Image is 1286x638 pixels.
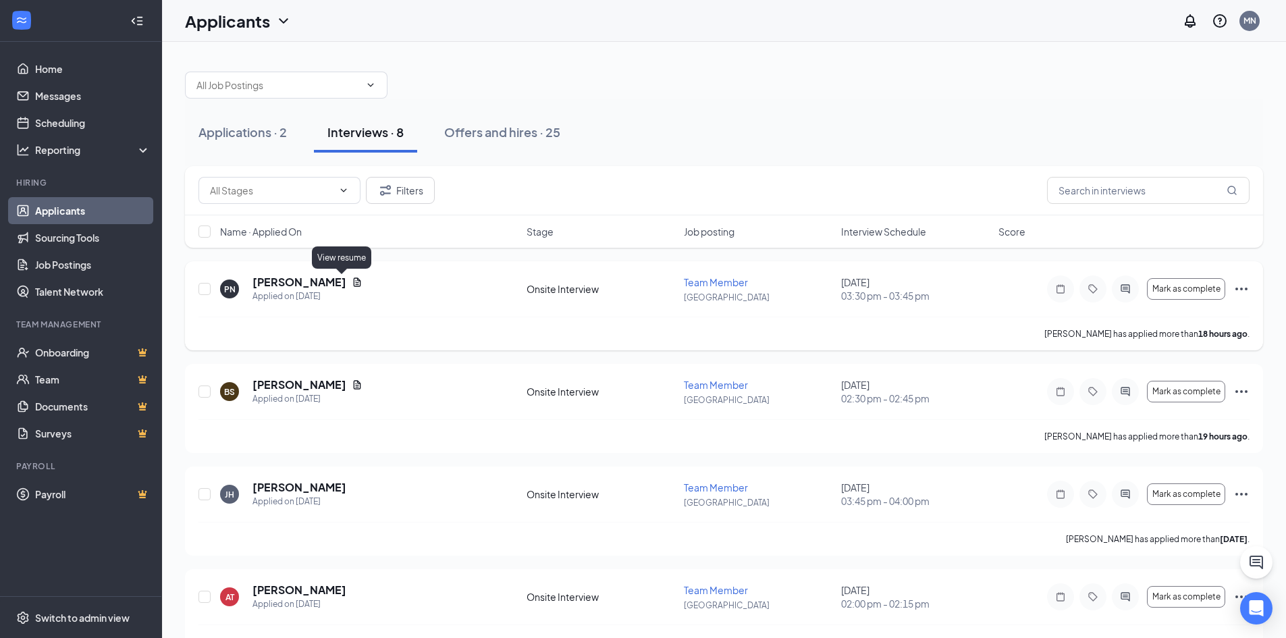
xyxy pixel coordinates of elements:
button: Mark as complete [1147,278,1225,300]
h5: [PERSON_NAME] [252,583,346,597]
b: 18 hours ago [1198,329,1248,339]
svg: ChevronDown [338,185,349,196]
svg: MagnifyingGlass [1227,185,1237,196]
span: Team Member [684,584,748,596]
span: Team Member [684,481,748,494]
h5: [PERSON_NAME] [252,377,346,392]
div: JH [225,489,234,500]
a: Talent Network [35,278,151,305]
svg: QuestionInfo [1212,13,1228,29]
p: [PERSON_NAME] has applied more than . [1066,533,1250,545]
div: Open Intercom Messenger [1240,592,1272,624]
span: Mark as complete [1152,387,1221,396]
svg: Note [1052,489,1069,500]
svg: Filter [377,182,394,198]
svg: ActiveChat [1117,489,1133,500]
div: Onsite Interview [527,487,676,501]
div: Payroll [16,460,148,472]
div: Applied on [DATE] [252,597,346,611]
svg: Tag [1085,386,1101,397]
div: Switch to admin view [35,611,130,624]
svg: Analysis [16,143,30,157]
svg: Settings [16,611,30,624]
svg: Ellipses [1233,383,1250,400]
button: Mark as complete [1147,483,1225,505]
div: Applications · 2 [198,124,287,140]
a: Sourcing Tools [35,224,151,251]
svg: Ellipses [1233,589,1250,605]
a: SurveysCrown [35,420,151,447]
input: Search in interviews [1047,177,1250,204]
div: Interviews · 8 [327,124,404,140]
span: Mark as complete [1152,592,1221,602]
div: [DATE] [841,378,990,405]
span: Mark as complete [1152,284,1221,294]
h5: [PERSON_NAME] [252,275,346,290]
a: DocumentsCrown [35,393,151,420]
div: Onsite Interview [527,385,676,398]
svg: ActiveChat [1117,284,1133,294]
span: 03:30 pm - 03:45 pm [841,289,990,302]
svg: Document [352,277,363,288]
div: Team Management [16,319,148,330]
svg: ChevronDown [365,80,376,90]
p: [GEOGRAPHIC_DATA] [684,292,833,303]
svg: ChevronDown [275,13,292,29]
a: Applicants [35,197,151,224]
div: Applied on [DATE] [252,290,363,303]
div: Onsite Interview [527,590,676,604]
a: TeamCrown [35,366,151,393]
button: ChatActive [1240,546,1272,579]
span: Mark as complete [1152,489,1221,499]
a: OnboardingCrown [35,339,151,366]
div: Applied on [DATE] [252,392,363,406]
svg: Tag [1085,591,1101,602]
svg: Ellipses [1233,486,1250,502]
a: Scheduling [35,109,151,136]
div: Reporting [35,143,151,157]
div: [DATE] [841,481,990,508]
span: Score [998,225,1025,238]
button: Mark as complete [1147,586,1225,608]
p: [GEOGRAPHIC_DATA] [684,600,833,611]
span: 02:00 pm - 02:15 pm [841,597,990,610]
span: Job posting [684,225,734,238]
span: Interview Schedule [841,225,926,238]
div: Onsite Interview [527,282,676,296]
svg: ChatActive [1248,554,1264,570]
div: PN [224,284,236,295]
svg: Tag [1085,489,1101,500]
input: All Stages [210,183,333,198]
svg: Note [1052,386,1069,397]
p: [GEOGRAPHIC_DATA] [684,394,833,406]
svg: ActiveChat [1117,591,1133,602]
div: AT [225,591,234,603]
span: Team Member [684,276,748,288]
svg: Notifications [1182,13,1198,29]
button: Mark as complete [1147,381,1225,402]
span: Team Member [684,379,748,391]
div: View resume [312,246,371,269]
svg: Tag [1085,284,1101,294]
input: All Job Postings [196,78,360,92]
b: [DATE] [1220,534,1248,544]
div: MN [1243,15,1256,26]
div: [DATE] [841,583,990,610]
p: [PERSON_NAME] has applied more than . [1044,431,1250,442]
span: Stage [527,225,554,238]
div: [DATE] [841,275,990,302]
svg: Note [1052,284,1069,294]
div: Applied on [DATE] [252,495,346,508]
svg: Document [352,379,363,390]
h5: [PERSON_NAME] [252,480,346,495]
div: Hiring [16,177,148,188]
svg: ActiveChat [1117,386,1133,397]
button: Filter Filters [366,177,435,204]
a: Messages [35,82,151,109]
svg: Ellipses [1233,281,1250,297]
a: Job Postings [35,251,151,278]
span: 03:45 pm - 04:00 pm [841,494,990,508]
p: [PERSON_NAME] has applied more than . [1044,328,1250,340]
svg: WorkstreamLogo [15,14,28,27]
a: PayrollCrown [35,481,151,508]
